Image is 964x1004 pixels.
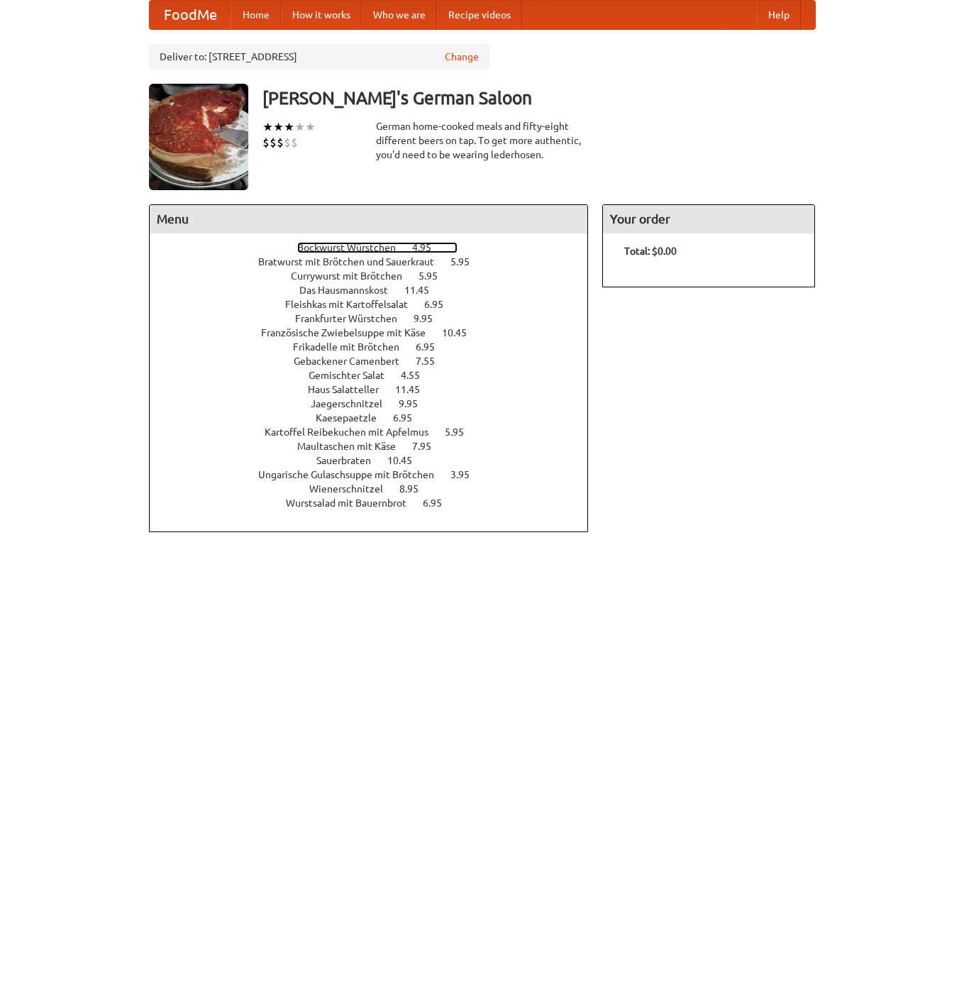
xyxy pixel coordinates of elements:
span: 11.45 [404,285,443,296]
a: Frankfurter Würstchen 9.95 [295,313,459,324]
a: Französische Zwiebelsuppe mit Käse 10.45 [261,327,493,338]
a: Currywurst mit Brötchen 5.95 [291,270,464,282]
a: Das Hausmannskost 11.45 [299,285,455,296]
a: Wienerschnitzel 8.95 [309,483,445,495]
span: Frankfurter Würstchen [295,313,411,324]
span: Haus Salatteller [308,384,393,395]
li: ★ [305,119,316,135]
span: 9.95 [399,398,432,409]
li: $ [262,135,270,150]
a: Bockwurst Würstchen 4.95 [297,242,458,253]
a: Kaesepaetzle 6.95 [316,412,438,424]
h4: Your order [603,205,814,233]
span: Kaesepaetzle [316,412,391,424]
span: Frikadelle mit Brötchen [293,341,414,353]
a: Sauerbraten 10.45 [316,455,438,466]
span: 3.95 [450,469,484,480]
span: Das Hausmannskost [299,285,402,296]
span: 6.95 [423,497,456,509]
span: Ungarische Gulaschsuppe mit Brötchen [258,469,448,480]
a: Gemischter Salat 4.55 [309,370,446,381]
span: 5.95 [419,270,452,282]
span: Bratwurst mit Brötchen und Sauerkraut [258,256,448,267]
li: $ [284,135,291,150]
a: Help [757,1,801,29]
div: Deliver to: [STREET_ADDRESS] [149,44,489,70]
span: 4.95 [412,242,445,253]
span: Gebackener Camenbert [294,355,414,367]
li: ★ [284,119,294,135]
b: Total: $0.00 [624,246,677,257]
a: FoodMe [150,1,231,29]
li: $ [277,135,284,150]
span: 10.45 [387,455,426,466]
span: Jaegerschnitzel [311,398,397,409]
span: Sauerbraten [316,455,385,466]
a: Wurstsalad mit Bauernbrot 6.95 [286,497,468,509]
span: Maultaschen mit Käse [297,441,410,452]
span: Fleishkas mit Kartoffelsalat [285,299,422,310]
span: 5.95 [450,256,484,267]
a: Kartoffel Reibekuchen mit Apfelmus 5.95 [265,426,490,438]
h4: Menu [150,205,588,233]
a: Change [445,50,479,64]
a: Home [231,1,281,29]
a: Who we are [362,1,437,29]
span: 6.95 [393,412,426,424]
span: Bockwurst Würstchen [297,242,410,253]
span: Wienerschnitzel [309,483,397,495]
span: Französische Zwiebelsuppe mit Käse [261,327,440,338]
li: ★ [294,119,305,135]
a: Ungarische Gulaschsuppe mit Brötchen 3.95 [258,469,496,480]
li: $ [270,135,277,150]
li: $ [291,135,298,150]
a: Recipe videos [437,1,522,29]
img: angular.jpg [149,84,248,190]
span: 6.95 [424,299,458,310]
h3: [PERSON_NAME]'s German Saloon [262,84,816,112]
a: Haus Salatteller 11.45 [308,384,446,395]
a: Frikadelle mit Brötchen 6.95 [293,341,461,353]
span: 7.55 [416,355,449,367]
a: Gebackener Camenbert 7.55 [294,355,461,367]
span: 5.95 [445,426,478,438]
a: How it works [281,1,362,29]
a: Bratwurst mit Brötchen und Sauerkraut 5.95 [258,256,496,267]
li: ★ [262,119,273,135]
a: Maultaschen mit Käse 7.95 [297,441,458,452]
a: Fleishkas mit Kartoffelsalat 6.95 [285,299,470,310]
div: German home-cooked meals and fifty-eight different beers on tap. To get more authentic, you'd nee... [376,119,589,162]
span: 11.45 [395,384,434,395]
li: ★ [273,119,284,135]
span: Currywurst mit Brötchen [291,270,416,282]
span: 8.95 [399,483,433,495]
a: Jaegerschnitzel 9.95 [311,398,444,409]
span: Kartoffel Reibekuchen mit Apfelmus [265,426,443,438]
span: Wurstsalad mit Bauernbrot [286,497,421,509]
span: 6.95 [416,341,449,353]
span: 10.45 [442,327,481,338]
span: 4.55 [401,370,434,381]
span: 7.95 [412,441,445,452]
span: Gemischter Salat [309,370,399,381]
span: 9.95 [414,313,447,324]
